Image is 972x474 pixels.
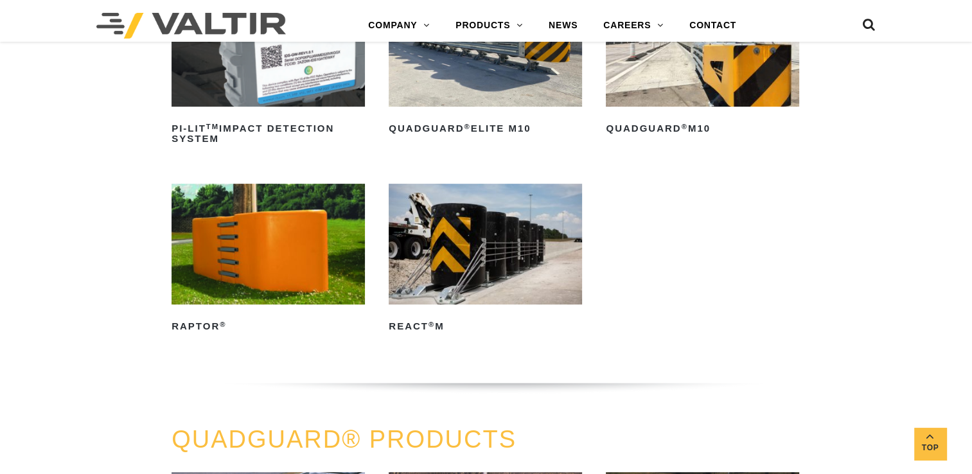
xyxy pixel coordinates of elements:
a: COMPANY [355,13,443,39]
h2: QuadGuard Elite M10 [389,118,582,139]
h2: PI-LIT Impact Detection System [172,118,365,149]
span: Top [914,441,946,455]
sup: ® [220,320,226,328]
sup: ® [464,123,470,130]
sup: TM [206,123,219,130]
a: QUADGUARD® PRODUCTS [172,426,517,453]
h2: RAPTOR [172,316,365,337]
sup: ® [429,320,435,328]
h2: REACT M [389,316,582,337]
a: RAPTOR® [172,184,365,337]
a: NEWS [536,13,590,39]
a: REACT®M [389,184,582,337]
a: Top [914,428,946,460]
sup: ® [682,123,688,130]
a: CAREERS [590,13,676,39]
img: Valtir [96,13,286,39]
h2: QuadGuard M10 [606,118,799,139]
a: CONTACT [676,13,749,39]
a: PRODUCTS [443,13,536,39]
